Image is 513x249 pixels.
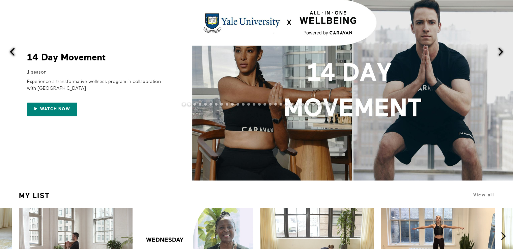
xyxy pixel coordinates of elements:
a: View all [473,192,494,197]
a: My list [19,189,50,203]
